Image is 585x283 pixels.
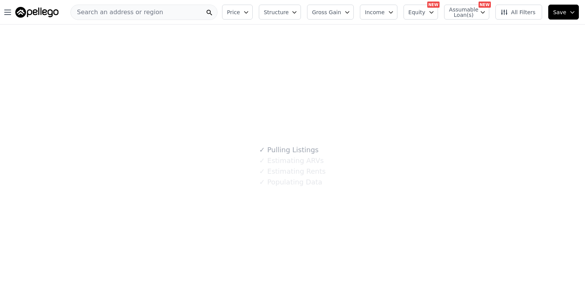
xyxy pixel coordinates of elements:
[307,5,354,20] button: Gross Gain
[500,8,536,16] span: All Filters
[312,8,341,16] span: Gross Gain
[15,7,59,18] img: Pellego
[495,5,542,20] button: All Filters
[259,155,324,166] div: Estimating ARVs
[227,8,240,16] span: Price
[444,5,489,20] button: Assumable Loan(s)
[548,5,579,20] button: Save
[404,5,438,20] button: Equity
[259,146,265,154] span: ✓
[427,2,440,8] div: NEW
[360,5,397,20] button: Income
[449,7,474,18] span: Assumable Loan(s)
[365,8,385,16] span: Income
[259,166,325,177] div: Estimating Rents
[264,8,288,16] span: Structure
[71,8,163,17] span: Search an address or region
[259,178,265,186] span: ✓
[259,177,322,188] div: Populating Data
[259,168,265,175] span: ✓
[553,8,566,16] span: Save
[259,157,265,165] span: ✓
[409,8,425,16] span: Equity
[259,145,319,155] div: Pulling Listings
[259,5,301,20] button: Structure
[222,5,253,20] button: Price
[479,2,491,8] div: NEW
